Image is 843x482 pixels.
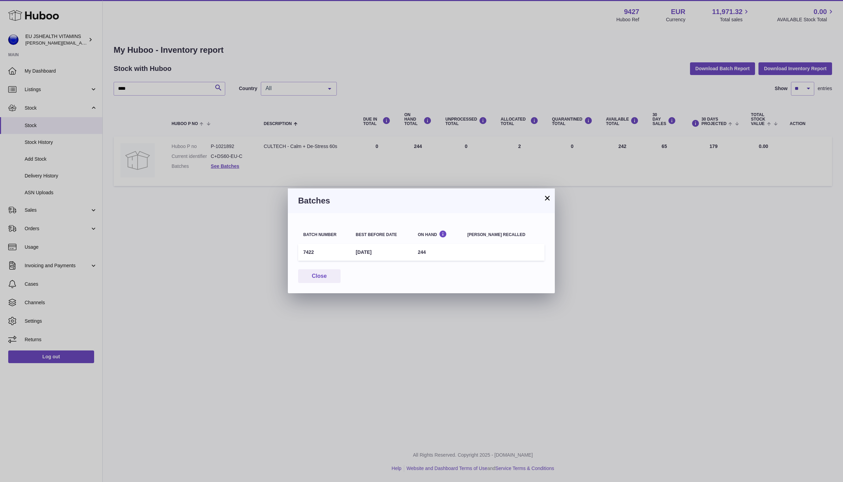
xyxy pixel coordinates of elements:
div: Best before date [356,233,407,237]
div: On Hand [418,230,457,237]
div: Batch number [303,233,345,237]
button: × [543,194,551,202]
td: 244 [413,244,462,261]
button: Close [298,269,341,283]
td: 7422 [298,244,350,261]
td: [DATE] [350,244,412,261]
div: [PERSON_NAME] recalled [468,233,539,237]
h3: Batches [298,195,545,206]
